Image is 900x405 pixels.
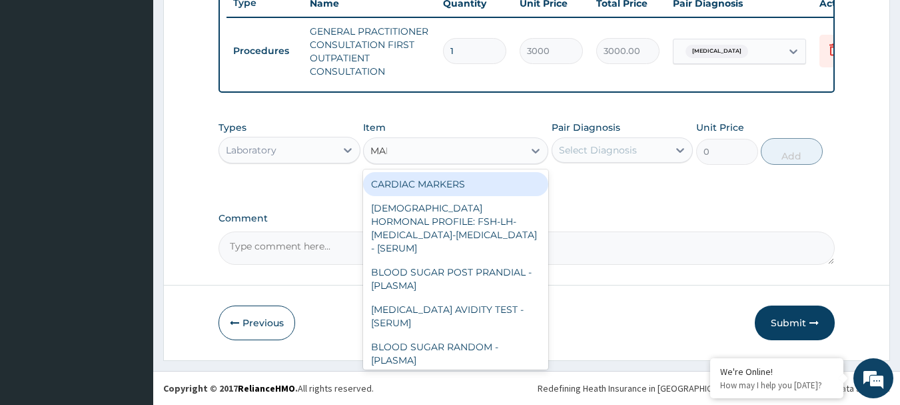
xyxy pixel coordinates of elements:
label: Types [219,122,246,133]
span: We're online! [77,119,184,254]
button: Submit [755,306,835,340]
div: BLOOD SUGAR RANDOM - [PLASMA] [363,335,548,372]
p: How may I help you today? [720,380,833,391]
span: [MEDICAL_DATA] [685,45,748,58]
button: Previous [219,306,295,340]
div: Minimize live chat window [219,7,250,39]
footer: All rights reserved. [153,371,900,405]
div: CARDIAC MARKERS [363,172,548,196]
label: Comment [219,213,835,224]
div: Redefining Heath Insurance in [GEOGRAPHIC_DATA] using Telemedicine and Data Science! [538,382,890,395]
td: GENERAL PRACTITIONER CONSULTATION FIRST OUTPATIENT CONSULTATION [303,18,436,85]
button: Add [761,138,823,165]
div: BLOOD SUGAR POST PRANDIAL - [PLASMA] [363,260,548,298]
div: Laboratory [226,143,276,157]
img: d_794563401_company_1708531726252_794563401 [25,67,54,100]
div: Select Diagnosis [559,143,637,157]
label: Unit Price [696,121,744,134]
div: Chat with us now [69,75,224,92]
div: We're Online! [720,366,833,378]
strong: Copyright © 2017 . [163,382,298,394]
div: [DEMOGRAPHIC_DATA] HORMONAL PROFILE: FSH-LH-[MEDICAL_DATA]-[MEDICAL_DATA] - [SERUM] [363,196,548,260]
div: [MEDICAL_DATA] AVIDITY TEST - [SERUM] [363,298,548,335]
label: Item [363,121,386,134]
textarea: Type your message and hit 'Enter' [7,266,254,313]
a: RelianceHMO [238,382,295,394]
td: Procedures [226,39,303,63]
label: Pair Diagnosis [552,121,620,134]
